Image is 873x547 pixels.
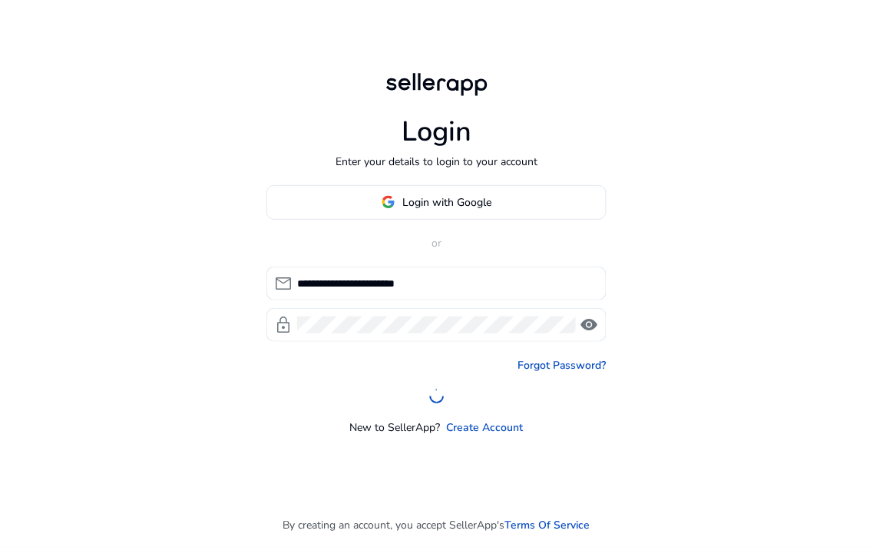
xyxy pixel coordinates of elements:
[336,154,537,170] p: Enter your details to login to your account
[350,419,441,436] p: New to SellerApp?
[266,185,607,220] button: Login with Google
[580,316,599,334] span: visibility
[402,115,471,148] h1: Login
[518,357,607,373] a: Forgot Password?
[266,235,607,251] p: or
[403,194,492,211] span: Login with Google
[505,517,590,533] a: Terms Of Service
[274,274,293,293] span: mail
[382,195,395,209] img: google-logo.svg
[447,419,524,436] a: Create Account
[274,316,293,334] span: lock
